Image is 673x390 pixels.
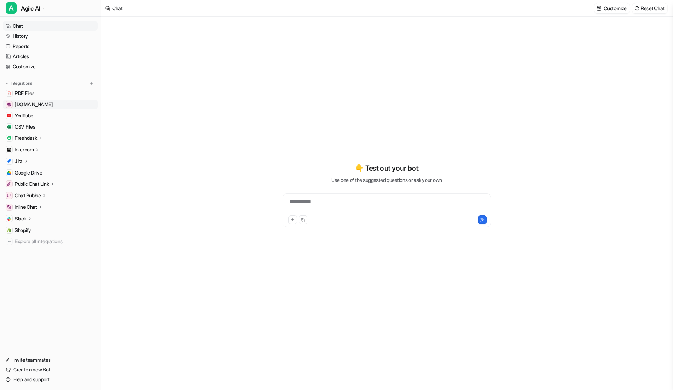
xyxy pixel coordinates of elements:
p: Use one of the suggested questions or ask your own [331,176,442,184]
p: Customize [604,5,626,12]
div: Chat [112,5,123,12]
a: YouTubeYouTube [3,111,98,121]
img: Inline Chat [7,205,11,209]
img: explore all integrations [6,238,13,245]
img: Google Drive [7,171,11,175]
a: ShopifyShopify [3,225,98,235]
a: History [3,31,98,41]
p: Jira [15,158,23,165]
img: Freshdesk [7,136,11,140]
img: CSV Files [7,125,11,129]
a: CSV FilesCSV Files [3,122,98,132]
p: Freshdesk [15,135,37,142]
a: Help and support [3,375,98,384]
span: YouTube [15,112,33,119]
span: [DOMAIN_NAME] [15,101,53,108]
img: YouTube [7,114,11,118]
span: Shopify [15,227,31,234]
img: Slack [7,217,11,221]
img: Jira [7,159,11,163]
span: Explore all integrations [15,236,95,247]
img: Shopify [7,228,11,232]
a: Explore all integrations [3,237,98,246]
a: Create a new Bot [3,365,98,375]
a: PDF FilesPDF Files [3,88,98,98]
a: www.estarli.co.uk[DOMAIN_NAME] [3,100,98,109]
a: Google DriveGoogle Drive [3,168,98,178]
img: www.estarli.co.uk [7,102,11,107]
a: Chat [3,21,98,31]
a: Invite teammates [3,355,98,365]
a: Customize [3,62,98,71]
img: Chat Bubble [7,193,11,198]
span: CSV Files [15,123,35,130]
img: Intercom [7,148,11,152]
p: Integrations [11,81,32,86]
img: customize [597,6,601,11]
button: Reset Chat [632,3,667,13]
p: Chat Bubble [15,192,41,199]
img: Public Chat Link [7,182,11,186]
p: Public Chat Link [15,180,49,187]
span: Agile AI [21,4,40,13]
img: expand menu [4,81,9,86]
img: menu_add.svg [89,81,94,86]
button: Customize [594,3,629,13]
img: PDF Files [7,91,11,95]
span: PDF Files [15,90,34,97]
p: 👇 Test out your bot [355,163,418,173]
img: reset [634,6,639,11]
button: Integrations [3,80,34,87]
span: Google Drive [15,169,42,176]
p: Inline Chat [15,204,37,211]
a: Articles [3,52,98,61]
p: Intercom [15,146,34,153]
p: Slack [15,215,27,222]
a: Reports [3,41,98,51]
span: A [6,2,17,14]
